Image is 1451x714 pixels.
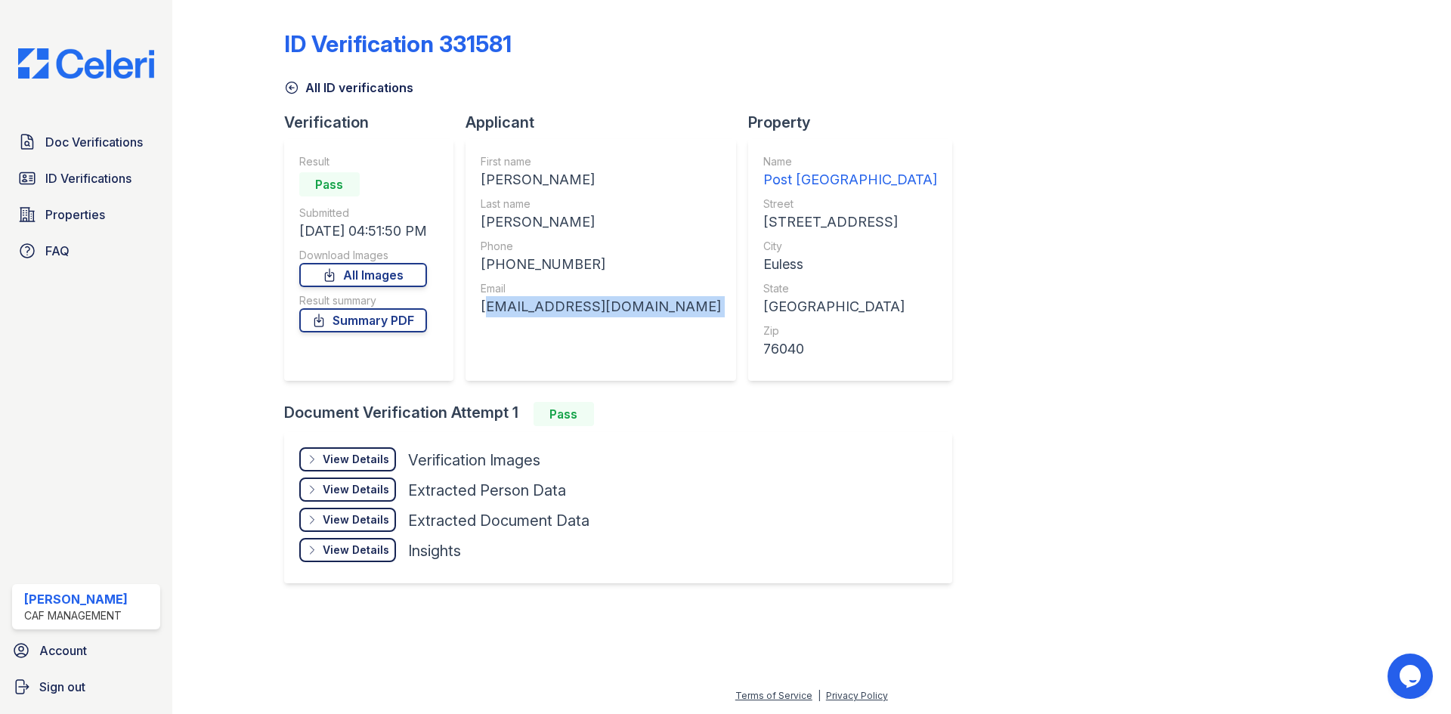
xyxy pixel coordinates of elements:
[408,450,540,471] div: Verification Images
[284,79,413,97] a: All ID verifications
[481,196,721,212] div: Last name
[323,452,389,467] div: View Details
[284,112,466,133] div: Verification
[763,239,937,254] div: City
[24,608,128,623] div: CAF Management
[299,263,427,287] a: All Images
[735,690,812,701] a: Terms of Service
[763,338,937,360] div: 76040
[12,127,160,157] a: Doc Verifications
[763,212,937,233] div: [STREET_ADDRESS]
[408,510,589,531] div: Extracted Document Data
[763,323,937,338] div: Zip
[39,641,87,660] span: Account
[481,169,721,190] div: [PERSON_NAME]
[748,112,964,133] div: Property
[12,199,160,230] a: Properties
[6,635,166,666] a: Account
[763,254,937,275] div: Euless
[299,221,427,242] div: [DATE] 04:51:50 PM
[323,512,389,527] div: View Details
[45,133,143,151] span: Doc Verifications
[299,206,427,221] div: Submitted
[826,690,888,701] a: Privacy Policy
[45,169,131,187] span: ID Verifications
[45,206,105,224] span: Properties
[323,482,389,497] div: View Details
[284,30,512,57] div: ID Verification 331581
[763,196,937,212] div: Street
[481,212,721,233] div: [PERSON_NAME]
[481,281,721,296] div: Email
[466,112,748,133] div: Applicant
[45,242,70,260] span: FAQ
[818,690,821,701] div: |
[12,163,160,193] a: ID Verifications
[1388,654,1436,699] iframe: chat widget
[481,154,721,169] div: First name
[39,678,85,696] span: Sign out
[481,254,721,275] div: [PHONE_NUMBER]
[763,169,937,190] div: Post [GEOGRAPHIC_DATA]
[299,172,360,196] div: Pass
[408,540,461,561] div: Insights
[763,154,937,169] div: Name
[763,281,937,296] div: State
[763,154,937,190] a: Name Post [GEOGRAPHIC_DATA]
[763,296,937,317] div: [GEOGRAPHIC_DATA]
[323,542,389,558] div: View Details
[299,308,427,332] a: Summary PDF
[24,590,128,608] div: [PERSON_NAME]
[284,402,964,426] div: Document Verification Attempt 1
[408,480,566,501] div: Extracted Person Data
[481,239,721,254] div: Phone
[299,154,427,169] div: Result
[12,236,160,266] a: FAQ
[534,402,594,426] div: Pass
[299,293,427,308] div: Result summary
[481,296,721,317] div: [EMAIL_ADDRESS][DOMAIN_NAME]
[6,672,166,702] a: Sign out
[299,248,427,263] div: Download Images
[6,48,166,79] img: CE_Logo_Blue-a8612792a0a2168367f1c8372b55b34899dd931a85d93a1a3d3e32e68fde9ad4.png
